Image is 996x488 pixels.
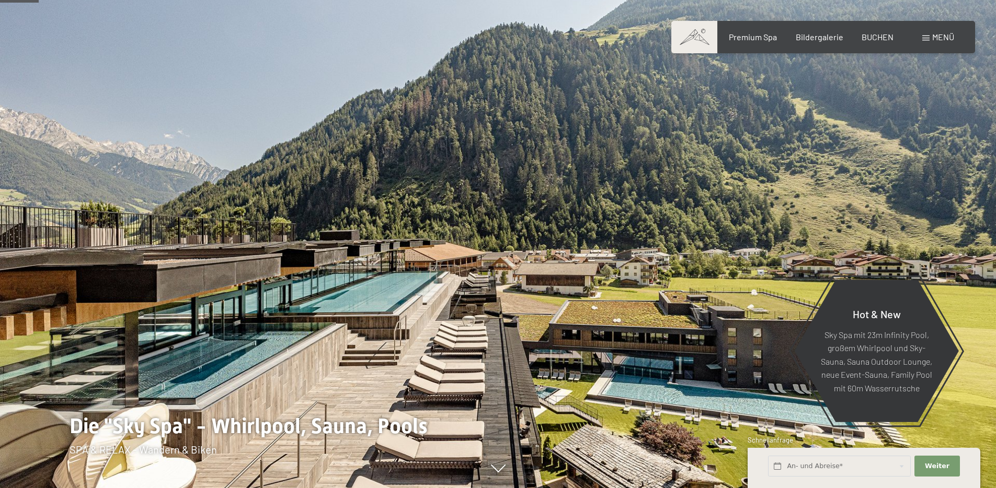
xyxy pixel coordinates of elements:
a: Hot & New Sky Spa mit 23m Infinity Pool, großem Whirlpool und Sky-Sauna, Sauna Outdoor Lounge, ne... [794,279,959,423]
p: Sky Spa mit 23m Infinity Pool, großem Whirlpool und Sky-Sauna, Sauna Outdoor Lounge, neue Event-S... [820,328,933,394]
button: Weiter [914,456,959,477]
span: Hot & New [853,307,901,320]
span: Menü [932,32,954,42]
span: Schnellanfrage [748,436,793,444]
a: BUCHEN [862,32,894,42]
span: Weiter [925,461,949,471]
a: Bildergalerie [796,32,843,42]
a: Premium Spa [729,32,777,42]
